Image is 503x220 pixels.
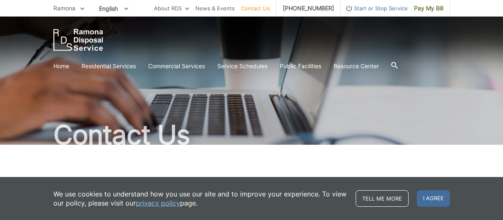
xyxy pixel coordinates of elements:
[53,62,69,71] a: Home
[53,122,450,148] h1: Contact Us
[195,4,235,13] a: News & Events
[53,5,75,12] span: Ramona
[280,62,321,71] a: Public Facilities
[217,62,267,71] a: Service Schedules
[356,190,409,207] a: Tell me more
[414,4,443,13] span: Pay My Bill
[417,190,450,207] span: I agree
[148,62,205,71] a: Commercial Services
[53,29,103,51] a: EDCD logo. Return to the homepage.
[82,62,136,71] a: Residential Services
[154,4,189,13] a: About RDS
[53,189,347,208] p: We use cookies to understand how you use our site and to improve your experience. To view our pol...
[93,2,135,15] span: English
[136,198,180,208] a: privacy policy
[334,62,379,71] a: Resource Center
[241,4,270,13] a: Contact Us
